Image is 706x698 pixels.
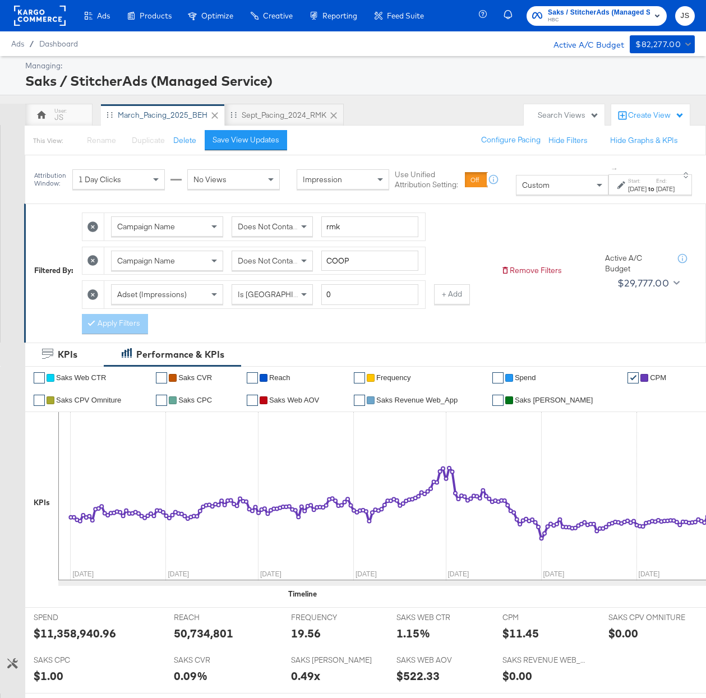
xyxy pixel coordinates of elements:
div: KPIs [34,497,50,508]
span: ↑ [610,167,620,171]
a: ✔ [627,372,639,383]
span: SAKS [PERSON_NAME] [291,655,375,665]
a: ✔ [354,372,365,383]
button: $29,777.00 [613,274,682,292]
div: $29,777.00 [617,275,669,292]
button: Hide Graphs & KPIs [610,135,678,146]
button: Configure Pacing [473,130,548,150]
span: Creative [263,11,293,20]
span: Feed Suite [387,11,424,20]
div: 0.09% [174,668,207,684]
span: Does Not Contain [238,256,299,266]
span: SAKS REVENUE WEB_APP [502,655,587,665]
label: End: [656,177,675,184]
button: Saks / StitcherAds (Managed Service)HBC [527,6,667,26]
div: JS [54,112,63,123]
div: 19.56 [291,625,321,641]
span: Saks / StitcherAds (Managed Service) [548,7,650,19]
span: Optimize [201,11,233,20]
a: Dashboard [39,39,78,48]
button: + Add [434,284,470,304]
span: Frequency [376,373,410,382]
div: Filtered By: [34,265,73,276]
span: Ads [97,11,110,20]
input: Enter a search term [321,251,418,271]
span: HBC [548,16,650,25]
div: Drag to reorder tab [230,112,237,118]
span: Impression [303,174,342,184]
div: $0.00 [502,668,532,684]
span: Saks Revenue Web_App [376,396,458,404]
a: ✔ [247,395,258,406]
div: 0.49x [291,668,320,684]
span: CPM [650,373,666,382]
div: [DATE] [656,184,675,193]
div: $11.45 [502,625,539,641]
span: Saks CPV Omniture [56,396,121,404]
div: $522.33 [396,668,440,684]
span: No Views [193,174,227,184]
div: Attribution Window: [34,172,67,187]
a: ✔ [34,372,45,383]
span: Ads [11,39,24,48]
div: Search Views [538,110,599,121]
label: Start: [628,177,647,184]
span: Is [GEOGRAPHIC_DATA] [238,289,324,299]
span: Does Not Contain [238,221,299,232]
div: $11,358,940.96 [34,625,116,641]
div: $0.00 [608,625,638,641]
div: Drag to reorder tab [107,112,113,118]
span: Adset (Impressions) [117,289,187,299]
span: SAKS CPV OMNITURE [608,612,693,623]
button: Delete [173,135,196,146]
span: Reporting [322,11,357,20]
div: 1.15% [396,625,430,641]
span: SAKS CVR [174,655,258,665]
span: 1 Day Clicks [79,174,121,184]
span: Custom [522,180,550,190]
div: 50,734,801 [174,625,233,641]
span: Campaign Name [117,256,175,266]
div: Saks / StitcherAds (Managed Service) [25,71,692,90]
button: $82,277.00 [630,35,695,53]
div: This View: [33,136,63,145]
div: [DATE] [628,184,647,193]
span: SAKS CPC [34,655,118,665]
div: $1.00 [34,668,63,684]
a: ✔ [156,395,167,406]
span: Spend [515,373,536,382]
div: Active A/C Budget [542,35,624,52]
span: JS [680,10,690,22]
span: Duplicate [132,135,165,145]
span: Saks [PERSON_NAME] [515,396,593,404]
a: ✔ [354,395,365,406]
span: Rename [87,135,116,145]
a: ✔ [156,372,167,383]
span: SPEND [34,612,118,623]
span: REACH [174,612,258,623]
div: Managing: [25,61,692,71]
div: March_Pacing_2025_BEH [118,110,207,121]
span: Saks Web CTR [56,373,106,382]
span: Saks CVR [178,373,212,382]
button: Hide Filters [548,135,588,146]
span: Saks CPC [178,396,212,404]
div: Performance & KPIs [136,348,224,361]
div: Sept_Pacing_2024_RMK [242,110,326,121]
button: Save View Updates [205,130,287,150]
button: JS [675,6,695,26]
a: ✔ [34,395,45,406]
a: ✔ [492,395,504,406]
div: Save View Updates [213,135,279,145]
span: Products [140,11,172,20]
div: $82,277.00 [635,38,681,52]
input: Enter a number [321,284,418,305]
span: SAKS WEB CTR [396,612,481,623]
span: CPM [502,612,587,623]
a: ✔ [492,372,504,383]
button: Remove Filters [501,265,562,276]
span: SAKS WEB AOV [396,655,481,665]
span: FREQUENCY [291,612,375,623]
span: Reach [269,373,290,382]
span: / [24,39,39,48]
